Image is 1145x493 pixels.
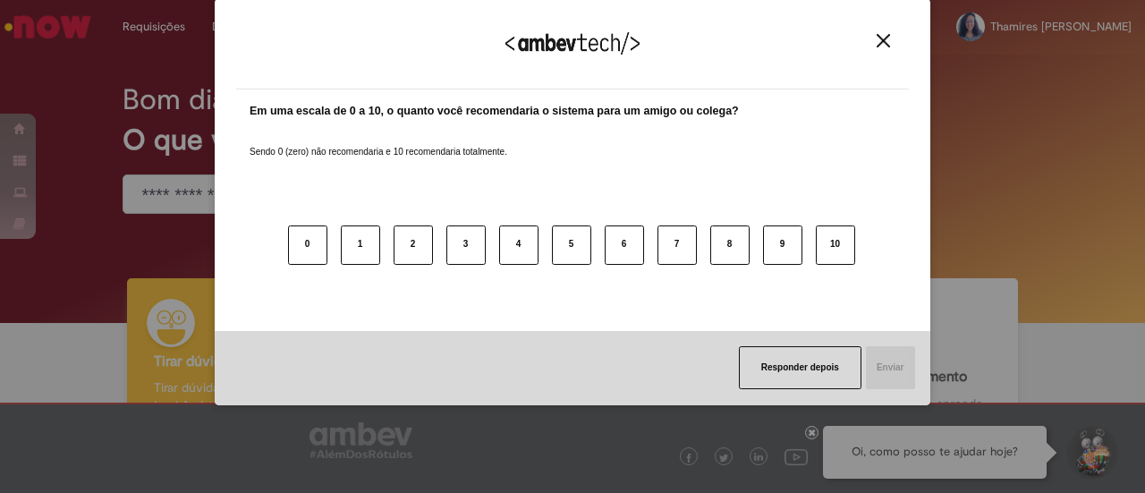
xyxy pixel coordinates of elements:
label: Sendo 0 (zero) não recomendaria e 10 recomendaria totalmente. [250,124,507,158]
img: Close [877,34,890,47]
button: 3 [446,225,486,265]
button: 2 [394,225,433,265]
label: Em uma escala de 0 a 10, o quanto você recomendaria o sistema para um amigo ou colega? [250,103,739,120]
img: Logo Ambevtech [505,32,640,55]
button: Responder depois [739,346,861,389]
button: 9 [763,225,802,265]
button: 8 [710,225,750,265]
button: 5 [552,225,591,265]
button: 4 [499,225,539,265]
button: 6 [605,225,644,265]
button: 10 [816,225,855,265]
button: 1 [341,225,380,265]
button: Close [871,33,895,48]
button: 0 [288,225,327,265]
button: 7 [657,225,697,265]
